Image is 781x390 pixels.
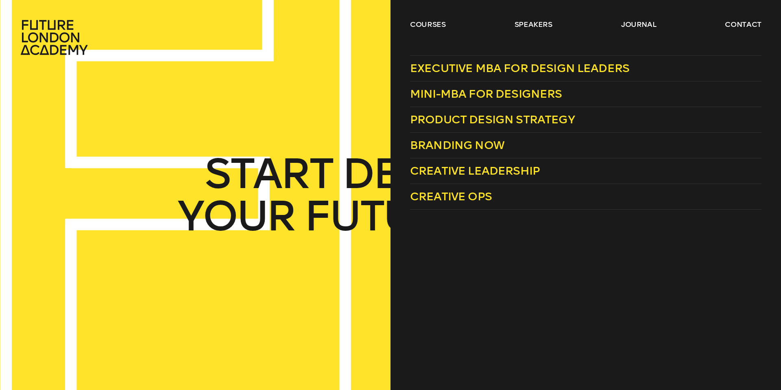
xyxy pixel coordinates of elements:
span: Creative Leadership [410,164,540,177]
a: courses [410,20,446,29]
a: journal [621,20,657,29]
span: Branding Now [410,138,504,152]
a: Branding Now [410,133,761,158]
span: Creative Ops [410,190,492,203]
a: Creative Ops [410,184,761,210]
span: Product Design Strategy [410,113,575,126]
a: speakers [515,20,552,29]
a: Mini-MBA for Designers [410,81,761,107]
span: Executive MBA for Design Leaders [410,61,629,75]
span: Mini-MBA for Designers [410,87,562,101]
a: Creative Leadership [410,158,761,184]
a: Executive MBA for Design Leaders [410,55,761,81]
a: contact [725,20,761,29]
a: Product Design Strategy [410,107,761,133]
